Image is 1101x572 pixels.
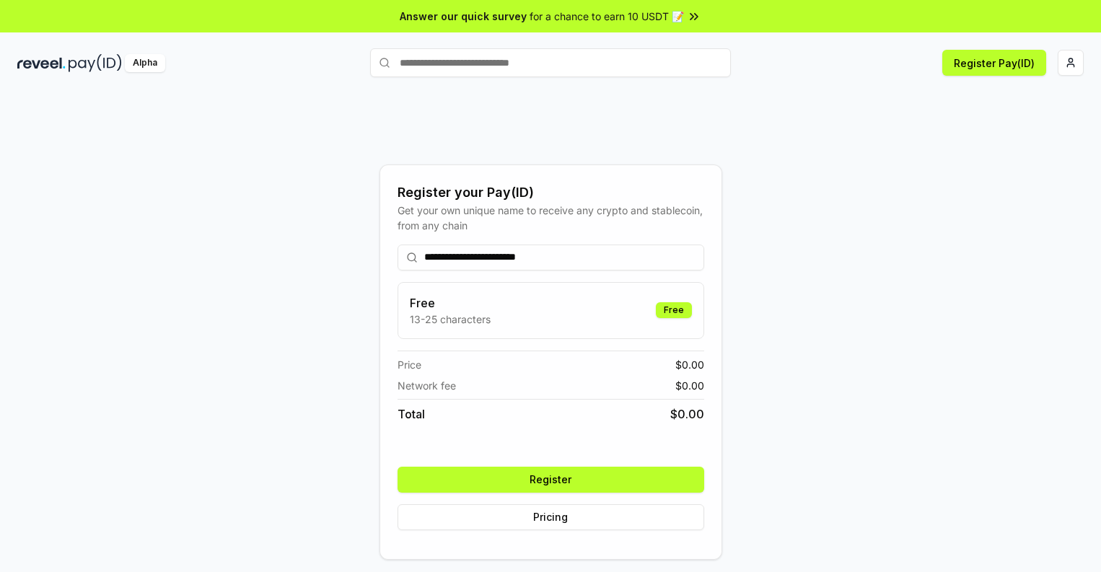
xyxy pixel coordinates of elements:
[69,54,122,72] img: pay_id
[410,312,491,327] p: 13-25 characters
[17,54,66,72] img: reveel_dark
[656,302,692,318] div: Free
[398,357,421,372] span: Price
[530,9,684,24] span: for a chance to earn 10 USDT 📝
[398,405,425,423] span: Total
[398,504,704,530] button: Pricing
[398,182,704,203] div: Register your Pay(ID)
[942,50,1046,76] button: Register Pay(ID)
[398,467,704,493] button: Register
[410,294,491,312] h3: Free
[400,9,527,24] span: Answer our quick survey
[125,54,165,72] div: Alpha
[675,378,704,393] span: $ 0.00
[675,357,704,372] span: $ 0.00
[670,405,704,423] span: $ 0.00
[398,378,456,393] span: Network fee
[398,203,704,233] div: Get your own unique name to receive any crypto and stablecoin, from any chain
